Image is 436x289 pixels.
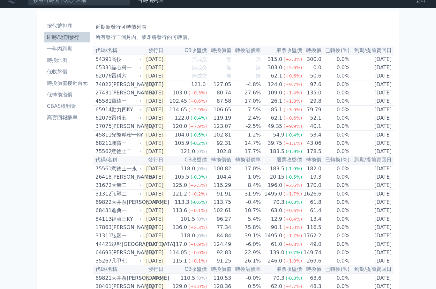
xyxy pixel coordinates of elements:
[270,98,284,105] div: 26.1
[95,232,110,240] div: 31311
[266,64,283,72] div: 303.0
[270,115,284,122] div: 62.1
[232,182,261,190] td: 8.4%
[173,174,191,181] div: 105.5
[207,173,232,182] td: 104.4
[302,122,321,131] td: 40.1
[263,232,283,240] div: 1495.0
[302,215,321,224] td: 13.4
[232,215,261,224] td: 5.4%
[350,72,394,81] td: [DATE]
[350,156,394,165] th: 到期/提前賣回日
[232,156,261,165] th: 轉換溢價率
[95,34,392,41] p: 所有發行三個月內、或即將發行的可轉債。
[302,139,321,148] td: 43.06
[179,216,197,223] div: 101.5
[111,140,140,147] div: 聯寶一
[350,47,394,55] th: 到期/提前賣回日
[232,190,261,199] td: 31.9%
[283,124,302,129] span: (+9.9%)
[350,114,394,122] td: [DATE]
[232,81,261,89] td: -4.8%
[322,122,350,131] td: 0.0%
[95,81,110,89] div: 74022
[143,114,166,122] td: [DATE]
[171,224,188,232] div: 136.0
[188,192,207,197] span: (+0.2%)
[350,106,394,115] td: [DATE]
[207,81,232,89] td: 127.05
[350,148,394,156] td: [DATE]
[95,24,392,31] h1: 近期新發行可轉債列表
[143,131,166,140] td: [DATE]
[350,207,394,215] td: [DATE]
[143,182,166,190] td: [DATE]
[256,65,261,71] span: 無
[95,115,110,122] div: 62075
[322,241,350,249] td: 0.0%
[302,64,321,72] td: 0.0
[173,140,191,147] div: 105.9
[350,224,394,232] td: [DATE]
[322,190,350,199] td: 0.0%
[263,190,283,198] div: 1495.0
[350,139,394,148] td: [DATE]
[171,89,188,97] div: 103.0
[302,232,321,241] td: 1762.2
[226,73,231,79] span: 無
[286,149,302,154] span: (-1.9%)
[95,174,110,181] div: 26418
[111,115,140,122] div: 雷科五
[111,199,140,206] div: 大井泵[PERSON_NAME]
[302,156,321,165] th: 轉換價
[44,90,90,100] a: 低轉換溢價
[111,106,140,114] div: 動力四KY
[143,122,166,131] td: [DATE]
[322,89,350,97] td: 0.0%
[111,174,140,181] div: [PERSON_NAME]
[166,156,207,165] th: CB收盤價
[143,215,166,224] td: [DATE]
[350,198,394,207] td: [DATE]
[322,148,350,156] td: 0.0%
[283,192,302,197] span: (+1.7%)
[95,131,110,139] div: 45811
[322,232,350,241] td: 0.0%
[322,55,350,64] td: 0.0%
[188,124,207,129] span: (+7.9%)
[95,106,110,114] div: 65914
[171,182,188,189] div: 125.0
[44,91,90,99] li: 低轉換溢價
[111,182,140,189] div: 大量二
[302,165,321,173] td: 182.0
[44,21,90,31] a: 按代號排序
[143,224,166,232] td: [DATE]
[232,198,261,207] td: -0.4%
[188,91,207,96] span: (+0.3%)
[95,72,110,80] div: 62076
[283,233,302,239] span: (+1.7%)
[190,81,207,89] div: 121.0
[207,224,232,232] td: 77.34
[95,190,110,198] div: 31312
[143,232,166,241] td: [DATE]
[143,173,166,182] td: [DATE]
[302,131,321,140] td: 53.4
[191,133,207,138] span: (-0.5%)
[322,156,350,165] th: 已轉換(%)
[95,148,110,156] div: 75562
[270,72,284,80] div: 62.1
[322,207,350,215] td: 0.0%
[111,89,140,97] div: [PERSON_NAME]
[207,156,232,165] th: 轉換價值
[286,200,302,205] span: (-0.3%)
[261,47,302,55] th: 股票收盤價
[44,68,90,76] li: 低收盤價
[283,65,302,70] span: (+5.6%)
[232,165,261,173] td: 17.0%
[350,97,394,106] td: [DATE]
[95,216,110,223] div: 84113
[179,165,197,173] div: 118.0
[322,215,350,224] td: 0.0%
[44,45,90,53] li: 一年內到期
